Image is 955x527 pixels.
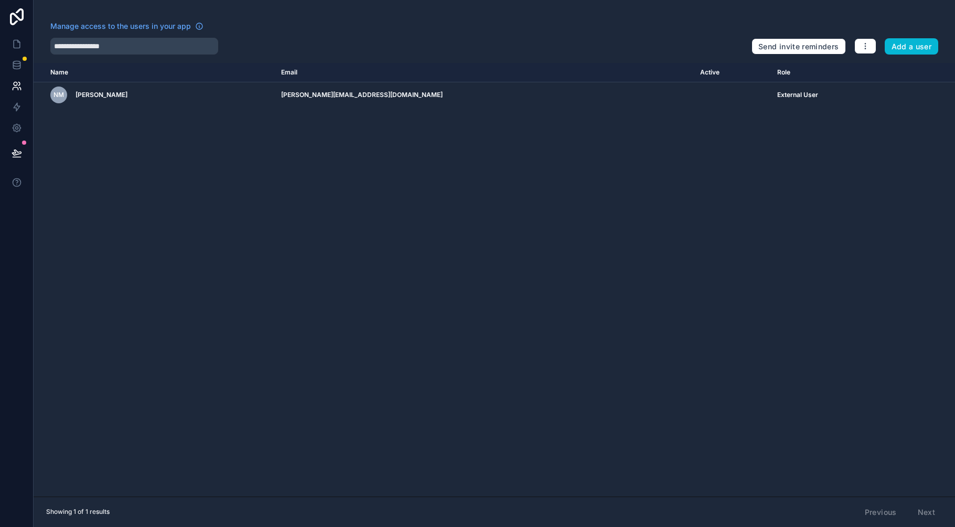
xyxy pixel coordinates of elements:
[777,91,818,99] span: External User
[771,63,899,82] th: Role
[275,82,694,108] td: [PERSON_NAME][EMAIL_ADDRESS][DOMAIN_NAME]
[885,38,939,55] button: Add a user
[76,91,127,99] span: [PERSON_NAME]
[46,508,110,516] span: Showing 1 of 1 results
[34,63,955,497] div: scrollable content
[50,21,203,31] a: Manage access to the users in your app
[275,63,694,82] th: Email
[53,91,64,99] span: NM
[50,21,191,31] span: Manage access to the users in your app
[694,63,771,82] th: Active
[34,63,275,82] th: Name
[752,38,845,55] button: Send invite reminders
